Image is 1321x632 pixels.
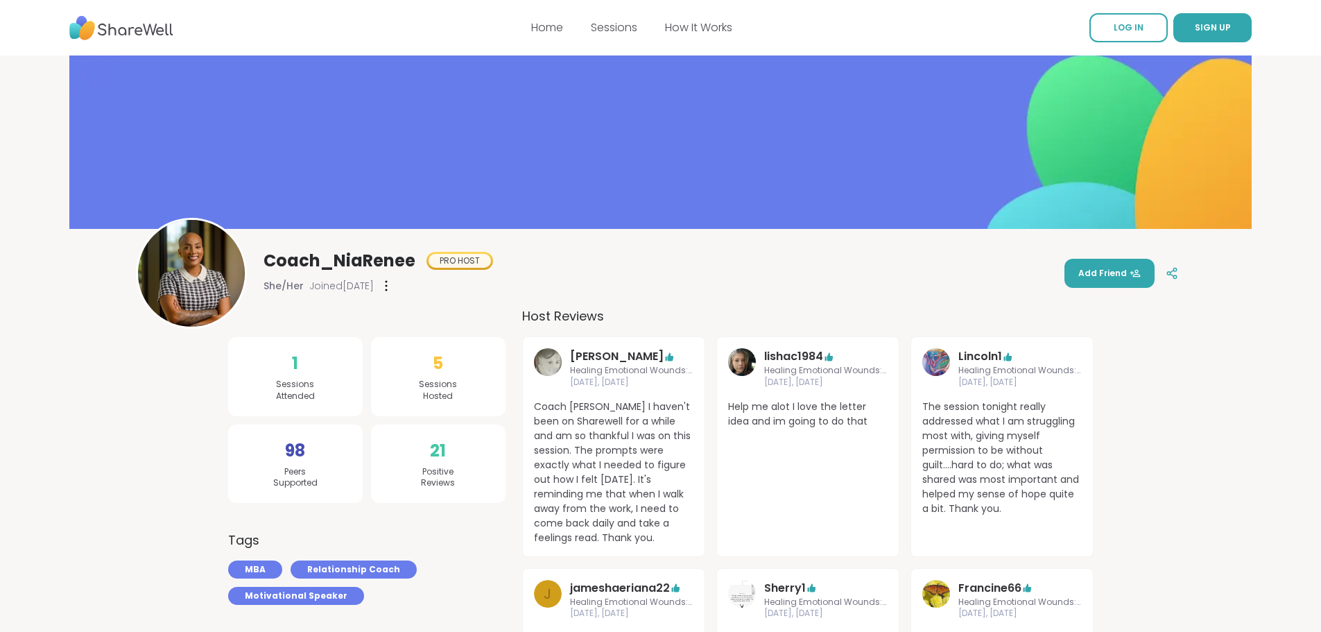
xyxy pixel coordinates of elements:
span: 5 [433,351,443,376]
span: Joined [DATE] [309,279,374,293]
a: Sessions [591,19,637,35]
span: Healing Emotional Wounds: Power & Self-Worth [764,597,888,608]
span: Coach [PERSON_NAME] I haven't been on Sharewell for a while and am so thankful I was on this sess... [534,400,693,545]
a: j [534,580,562,620]
h3: Tags [228,531,259,549]
img: Sherry1 [728,580,756,608]
span: Healing Emotional Wounds: Power & Self-Worth [764,365,888,377]
a: Sherry1 [728,580,756,620]
span: Healing Emotional Wounds: Power & Self-Worth [570,365,693,377]
span: [DATE], [DATE] [958,608,1082,620]
span: Sessions Attended [276,379,315,402]
span: Sessions Hosted [419,379,457,402]
a: How It Works [665,19,732,35]
img: Deline [534,348,562,376]
span: Positive Reviews [421,466,455,490]
span: [DATE], [DATE] [958,377,1082,388]
span: MBA [245,563,266,576]
span: Peers Supported [273,466,318,490]
button: Add Friend [1064,259,1155,288]
a: jameshaeriana22 [570,580,670,597]
div: PRO HOST [429,254,491,268]
span: [DATE], [DATE] [764,377,888,388]
span: 1 [292,351,298,376]
span: 21 [430,438,446,463]
span: [DATE], [DATE] [764,608,888,620]
span: Healing Emotional Wounds: Power & Self-Worth [570,597,693,608]
a: Deline [534,348,562,388]
a: Home [531,19,563,35]
a: Francine66 [958,580,1021,597]
span: Help me alot I love the letter idea and im going to do that [728,400,888,429]
img: banner [69,55,1252,229]
img: Francine66 [922,580,950,608]
img: Coach_NiaRenee [138,220,245,327]
img: Lincoln1 [922,348,950,376]
span: Healing Emotional Wounds: Power & Self-Worth [958,597,1082,608]
a: Lincoln1 [922,348,950,388]
a: Francine66 [922,580,950,620]
span: 98 [285,438,305,463]
span: LOG IN [1114,22,1143,33]
button: SIGN UP [1173,13,1252,42]
span: The session tonight really addressed what I am struggling most with, giving myself permission to ... [922,400,1082,516]
span: SIGN UP [1195,22,1231,33]
span: Coach_NiaRenee [264,250,415,272]
img: ShareWell Nav Logo [69,9,173,47]
a: lishac1984 [728,348,756,388]
span: [DATE], [DATE] [570,377,693,388]
a: Lincoln1 [958,348,1002,365]
img: lishac1984 [728,348,756,376]
span: Healing Emotional Wounds: Power & Self-Worth [958,365,1082,377]
span: Add Friend [1078,267,1141,280]
span: [DATE], [DATE] [570,608,693,620]
span: She/Her [264,279,304,293]
a: LOG IN [1089,13,1168,42]
a: Sherry1 [764,580,806,597]
span: j [544,583,551,604]
span: Relationship Coach [307,563,400,576]
a: lishac1984 [764,348,823,365]
span: Motivational Speaker [245,590,347,602]
a: [PERSON_NAME] [570,348,664,365]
